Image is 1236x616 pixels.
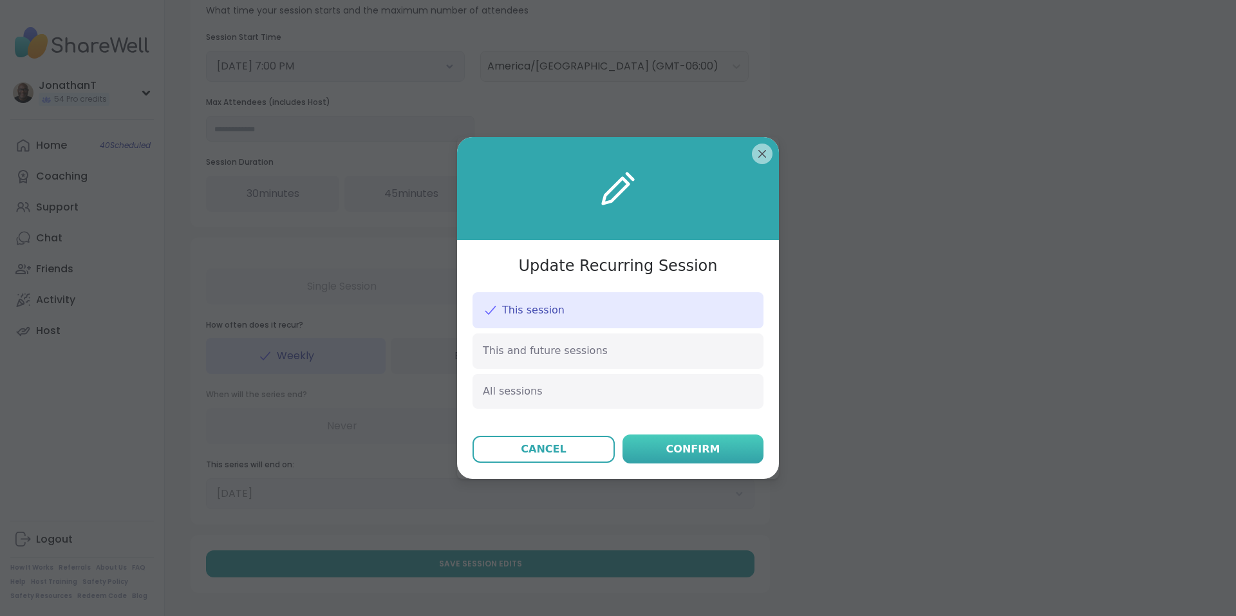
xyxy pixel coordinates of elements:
[483,344,608,358] span: This and future sessions
[502,303,565,317] span: This session
[483,384,542,398] span: All sessions
[519,256,718,277] h3: Update Recurring Session
[473,436,615,463] button: Cancel
[623,434,763,463] button: Confirm
[666,442,720,457] div: Confirm
[521,442,566,457] div: Cancel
